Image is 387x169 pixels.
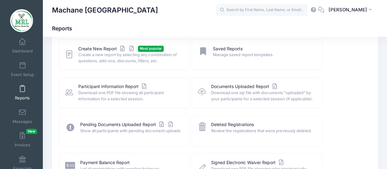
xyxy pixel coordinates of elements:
span: Reports [15,96,30,101]
span: Event Setup [11,72,34,77]
h1: Reports [52,25,77,32]
span: New [26,129,37,134]
span: Invoices [15,143,30,148]
a: Deleted Registrations [211,121,254,128]
span: Most popular [138,46,164,52]
a: Signed Electronic Waiver Report [211,159,285,166]
button: [PERSON_NAME] [324,3,378,17]
a: Create New Report [78,46,135,52]
input: Search by First Name, Last Name, or Email... [216,4,308,16]
span: Show all participants with pending document uploads [80,128,181,134]
h1: Machane [GEOGRAPHIC_DATA] [52,3,158,17]
span: Download one PDF file showing all participant information for a selected session. [78,90,182,102]
a: InvoicesNew [8,129,37,150]
a: Reports [8,82,37,103]
span: Review the registrations that were previously deleted. [211,128,314,134]
a: Event Setup [8,59,37,80]
span: Messages [13,119,32,124]
a: Payment Balance Report [80,159,130,166]
a: Messages [8,106,37,127]
span: Manage saved report templates. [213,52,314,58]
a: Saved Reports [213,46,243,52]
a: Pending Documents Uploaded Report [80,121,174,128]
img: Machane Racket Lake [10,9,33,32]
span: [PERSON_NAME] [328,6,367,13]
span: Create a new report by selecting any combination of questions, add-ons, discounts, filters, etc. [78,52,182,64]
a: Documents Uploaded Report [211,83,278,90]
span: Download one zip file with documents "uploaded" by your participants for a selected session (if a... [211,90,314,102]
span: Dashboard [12,49,33,54]
a: Dashboard [8,35,37,56]
a: Participant Information Report [78,83,148,90]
